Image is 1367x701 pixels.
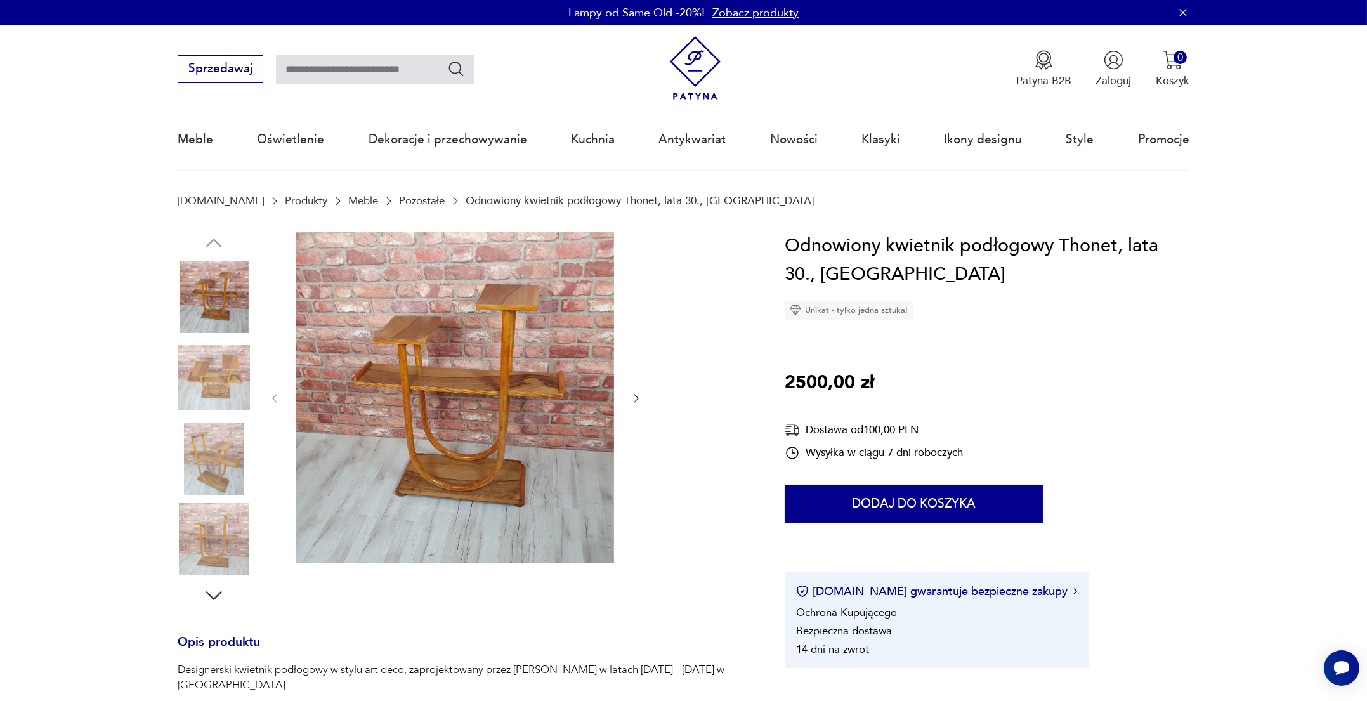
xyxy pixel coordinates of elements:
img: Zdjęcie produktu Odnowiony kwietnik podłogowy Thonet, lata 30., Austria [178,341,250,414]
a: Style [1066,110,1094,169]
div: Dostawa od 100,00 PLN [785,422,963,438]
button: Patyna B2B [1016,50,1071,88]
button: Szukaj [447,60,466,78]
a: Oświetlenie [257,110,324,169]
div: Unikat - tylko jedna sztuka! [785,301,913,320]
a: Nowości [770,110,818,169]
img: Zdjęcie produktu Odnowiony kwietnik podłogowy Thonet, lata 30., Austria [178,261,250,333]
a: Produkty [285,195,327,207]
img: Ikona diamentu [790,305,801,316]
p: Lampy od Same Old -20%! [568,5,705,21]
a: Klasyki [861,110,900,169]
img: Ikona dostawy [785,422,800,438]
h1: Odnowiony kwietnik podłogowy Thonet, lata 30., [GEOGRAPHIC_DATA] [785,232,1189,289]
a: Kuchnia [571,110,615,169]
a: Ikony designu [944,110,1022,169]
img: Ikona strzałki w prawo [1073,588,1077,594]
a: Pozostałe [399,195,445,207]
img: Ikona certyfikatu [796,585,809,598]
a: Meble [178,110,213,169]
img: Ikonka użytkownika [1104,50,1123,70]
div: 0 [1174,51,1187,64]
button: 0Koszyk [1156,50,1189,88]
a: Ikona medaluPatyna B2B [1016,50,1071,88]
li: Ochrona Kupującego [796,605,897,620]
a: Sprzedawaj [178,65,263,75]
p: Patyna B2B [1016,74,1071,88]
button: [DOMAIN_NAME] gwarantuje bezpieczne zakupy [796,584,1077,599]
img: Ikona medalu [1034,50,1054,70]
p: Odnowiony kwietnik podłogowy Thonet, lata 30., [GEOGRAPHIC_DATA] [466,195,814,207]
li: Bezpieczna dostawa [796,624,892,638]
p: Koszyk [1156,74,1189,88]
li: 14 dni na zwrot [796,642,869,657]
button: Sprzedawaj [178,55,263,83]
iframe: Smartsupp widget button [1324,650,1359,686]
h3: Opis produktu [178,638,748,663]
img: Zdjęcie produktu Odnowiony kwietnik podłogowy Thonet, lata 30., Austria [296,232,614,563]
p: Zaloguj [1096,74,1131,88]
img: Patyna - sklep z meblami i dekoracjami vintage [664,36,728,100]
p: Designerski kwietnik podłogowy w stylu art deco, zaprojektowany przez [PERSON_NAME] w latach [DAT... [178,662,748,693]
img: Zdjęcie produktu Odnowiony kwietnik podłogowy Thonet, lata 30., Austria [178,423,250,495]
div: Wysyłka w ciągu 7 dni roboczych [785,445,963,461]
button: Zaloguj [1096,50,1131,88]
a: Dekoracje i przechowywanie [369,110,527,169]
img: Ikona koszyka [1163,50,1182,70]
button: Dodaj do koszyka [785,485,1043,523]
a: Antykwariat [658,110,726,169]
a: Promocje [1138,110,1189,169]
img: Zdjęcie produktu Odnowiony kwietnik podłogowy Thonet, lata 30., Austria [178,503,250,575]
a: Meble [348,195,378,207]
a: Zobacz produkty [712,5,799,21]
a: [DOMAIN_NAME] [178,195,264,207]
p: 2500,00 zł [785,369,874,398]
